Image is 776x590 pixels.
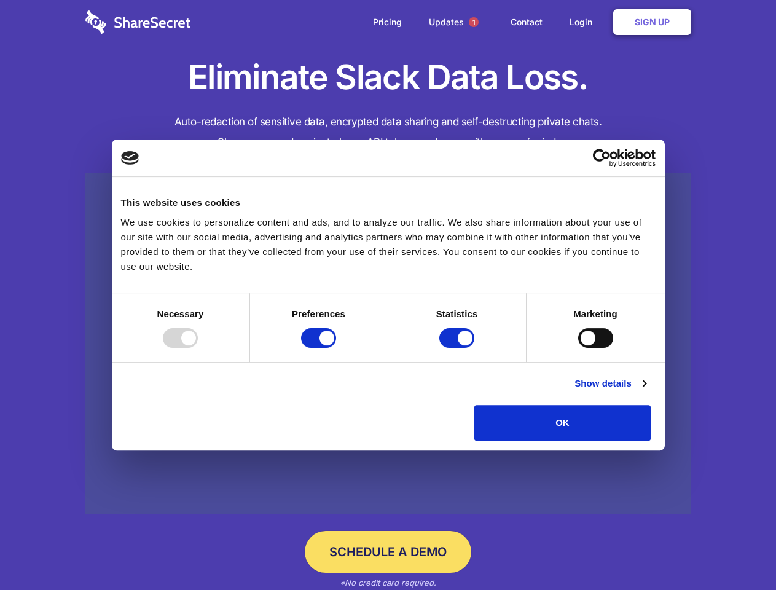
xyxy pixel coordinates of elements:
strong: Preferences [292,309,345,319]
a: Contact [498,3,555,41]
strong: Marketing [573,309,617,319]
img: logo [121,151,139,165]
button: OK [474,405,651,441]
a: Usercentrics Cookiebot - opens in a new window [548,149,656,167]
h1: Eliminate Slack Data Loss. [85,55,691,100]
strong: Necessary [157,309,204,319]
a: Wistia video thumbnail [85,173,691,514]
a: Schedule a Demo [305,531,471,573]
a: Pricing [361,3,414,41]
span: 1 [469,17,479,27]
a: Login [557,3,611,41]
div: This website uses cookies [121,195,656,210]
em: *No credit card required. [340,578,436,588]
div: We use cookies to personalize content and ads, and to analyze our traffic. We also share informat... [121,215,656,274]
img: logo-wordmark-white-trans-d4663122ce5f474addd5e946df7df03e33cb6a1c49d2221995e7729f52c070b2.svg [85,10,190,34]
a: Show details [574,376,646,391]
a: Sign Up [613,9,691,35]
h4: Auto-redaction of sensitive data, encrypted data sharing and self-destructing private chats. Shar... [85,112,691,152]
strong: Statistics [436,309,478,319]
